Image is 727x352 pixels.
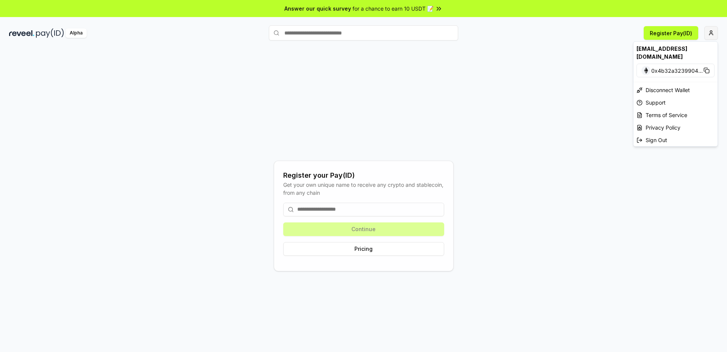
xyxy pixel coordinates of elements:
[633,84,718,96] div: Disconnect Wallet
[651,67,703,75] span: 0x4b32a3239904 ...
[633,42,718,64] div: [EMAIL_ADDRESS][DOMAIN_NAME]
[633,134,718,146] div: Sign Out
[633,109,718,121] a: Terms of Service
[641,66,651,75] img: Ethereum
[633,121,718,134] a: Privacy Policy
[633,96,718,109] a: Support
